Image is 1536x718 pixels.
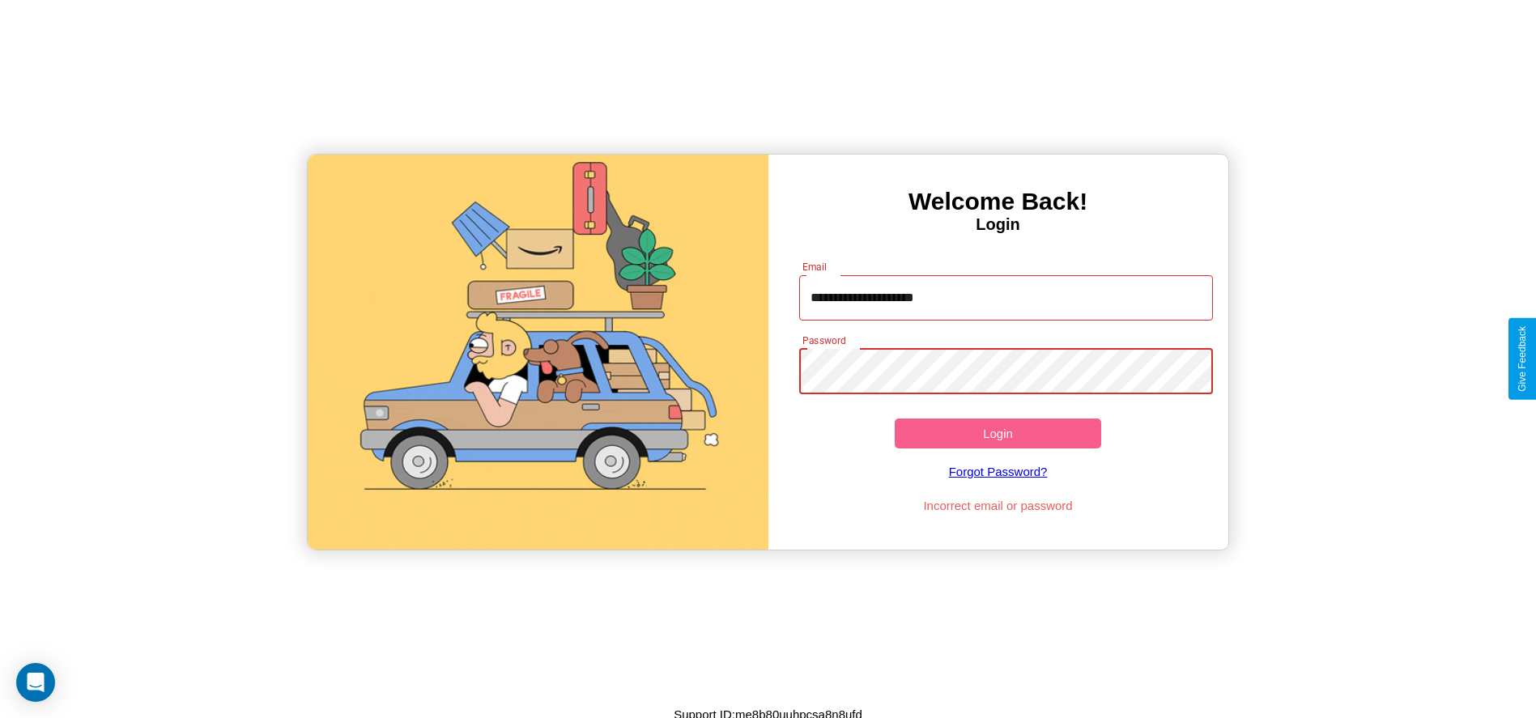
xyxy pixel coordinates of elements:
img: gif [308,155,768,550]
div: Give Feedback [1517,326,1528,392]
h4: Login [768,215,1228,234]
a: Forgot Password? [791,448,1205,495]
button: Login [895,418,1102,448]
label: Password [802,334,845,347]
label: Email [802,260,828,274]
h3: Welcome Back! [768,188,1228,215]
p: Incorrect email or password [791,495,1205,516]
div: Open Intercom Messenger [16,663,55,702]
